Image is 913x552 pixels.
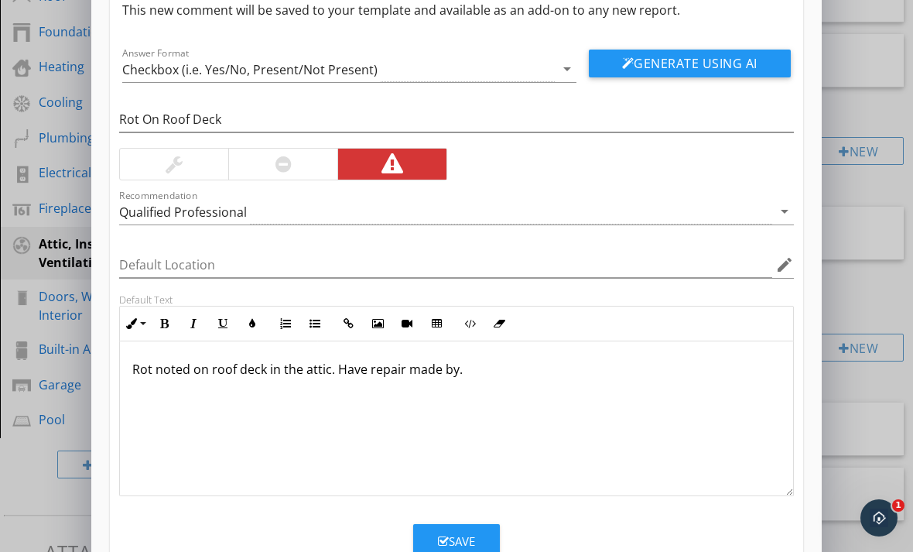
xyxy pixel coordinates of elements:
input: Default Location [119,252,772,278]
div: Save [438,533,475,550]
button: Bold (⌘B) [149,309,179,338]
button: Clear Formatting [484,309,514,338]
p: Rot noted on roof deck in the attic. Have repair made by. [132,360,781,379]
input: Name [119,107,794,132]
div: Default Text [119,293,794,306]
div: Qualified Professional [119,205,247,219]
span: 1 [892,499,904,512]
i: arrow_drop_down [558,60,576,78]
i: arrow_drop_down [775,202,794,221]
button: Inline Style [120,309,149,338]
button: Unordered List [300,309,330,338]
button: Underline (⌘U) [208,309,238,338]
button: Code View [455,309,484,338]
button: Insert Table [422,309,451,338]
button: Colors [238,309,267,338]
div: Checkbox (i.e. Yes/No, Present/Not Present) [122,63,378,77]
button: Generate Using AI [589,50,791,77]
iframe: Intercom live chat [860,499,898,537]
button: Italic (⌘I) [179,309,208,338]
button: Ordered List [271,309,300,338]
i: edit [775,255,794,274]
